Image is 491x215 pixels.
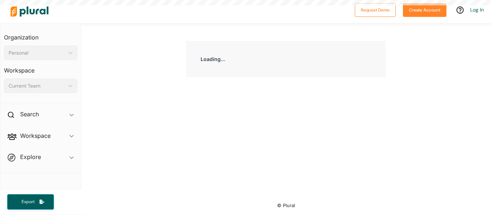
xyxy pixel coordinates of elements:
[277,203,295,208] small: © Plural
[17,199,40,205] span: Export
[4,27,77,43] h3: Organization
[9,82,65,90] div: Current Team
[4,60,77,76] h3: Workspace
[355,3,396,17] button: Request Demo
[403,6,446,13] a: Create Account
[470,6,484,13] a: Log In
[186,41,386,77] div: Loading...
[403,3,446,17] button: Create Account
[7,194,54,210] button: Export
[355,6,396,13] a: Request Demo
[9,49,65,57] div: Personal
[20,110,39,118] h2: Search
